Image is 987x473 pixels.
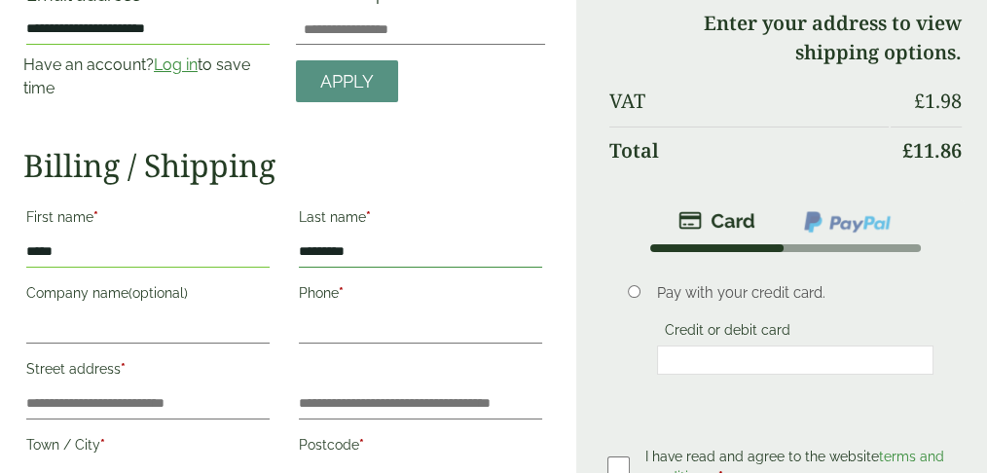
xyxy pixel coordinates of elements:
th: VAT [609,78,890,125]
img: stripe.png [678,209,755,233]
label: Street address [26,355,270,388]
a: Apply [296,60,398,102]
label: Last name [299,203,542,236]
span: (optional) [128,285,188,301]
span: £ [902,137,913,164]
img: ppcp-gateway.png [802,209,893,235]
abbr: required [366,209,371,225]
h2: Billing / Shipping [23,147,545,184]
abbr: required [121,361,126,377]
span: Apply [320,71,374,92]
bdi: 1.98 [914,88,962,114]
abbr: required [359,437,364,453]
th: Total [609,127,890,174]
abbr: required [339,285,344,301]
abbr: required [93,209,98,225]
bdi: 11.86 [902,137,962,164]
label: First name [26,203,270,236]
label: Postcode [299,431,542,464]
p: Have an account? to save time [23,54,273,100]
abbr: required [100,437,105,453]
iframe: Secure card payment input frame [663,351,928,369]
label: Credit or debit card [657,322,798,344]
label: Town / City [26,431,270,464]
label: Phone [299,279,542,312]
label: Company name [26,279,270,312]
a: Log in [154,55,198,74]
span: £ [914,88,925,114]
p: Pay with your credit card. [657,282,933,304]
